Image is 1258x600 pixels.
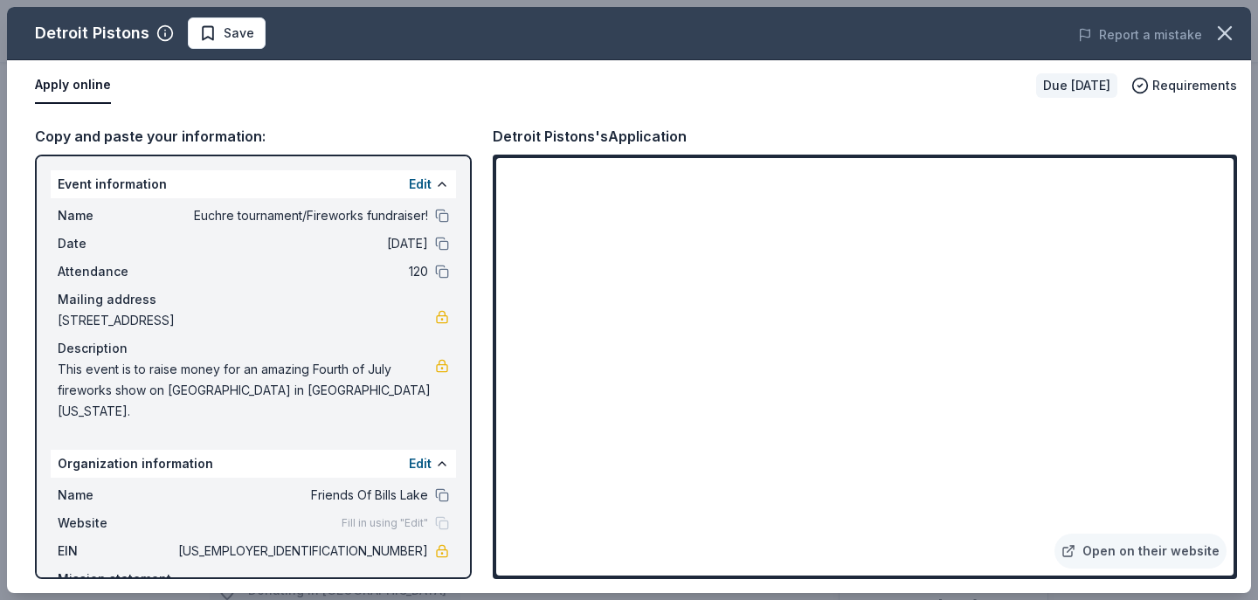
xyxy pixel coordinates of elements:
a: Open on their website [1054,534,1227,569]
span: Euchre tournament/Fireworks fundraiser! [175,205,428,226]
span: [STREET_ADDRESS] [58,310,435,331]
span: Requirements [1152,75,1237,96]
button: Apply online [35,67,111,104]
div: Description [58,338,449,359]
div: Due [DATE] [1036,73,1117,98]
div: Organization information [51,450,456,478]
span: [DATE] [175,233,428,254]
button: Edit [409,174,432,195]
span: Fill in using "Edit" [342,516,428,530]
div: Mailing address [58,289,449,310]
button: Requirements [1131,75,1237,96]
span: Save [224,23,254,44]
div: Detroit Pistons [35,19,149,47]
span: EIN [58,541,175,562]
button: Report a mistake [1078,24,1202,45]
span: Attendance [58,261,175,282]
button: Save [188,17,266,49]
span: 120 [175,261,428,282]
span: Name [58,485,175,506]
span: Date [58,233,175,254]
span: Website [58,513,175,534]
span: [US_EMPLOYER_IDENTIFICATION_NUMBER] [175,541,428,562]
button: Edit [409,453,432,474]
div: Mission statement [58,569,449,590]
span: This event is to raise money for an amazing Fourth of July fireworks show on [GEOGRAPHIC_DATA] in... [58,359,435,422]
div: Event information [51,170,456,198]
span: Friends Of Bills Lake [175,485,428,506]
div: Detroit Pistons's Application [493,125,687,148]
div: Copy and paste your information: [35,125,472,148]
span: Name [58,205,175,226]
